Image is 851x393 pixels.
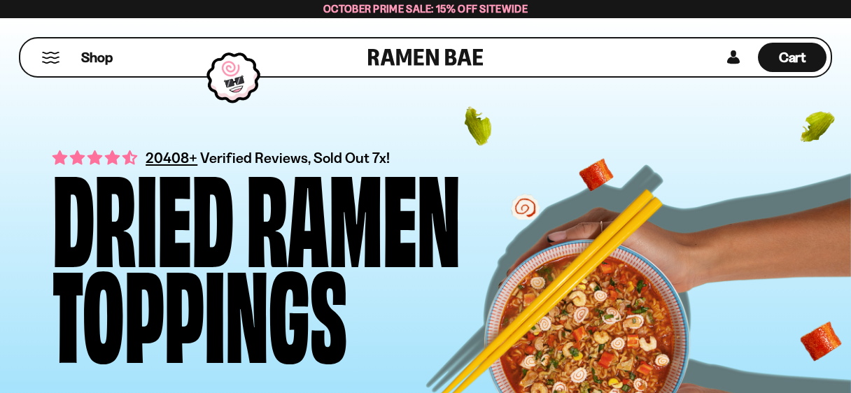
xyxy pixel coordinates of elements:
[41,52,60,64] button: Mobile Menu Trigger
[323,2,528,15] span: October Prime Sale: 15% off Sitewide
[52,165,234,261] div: Dried
[779,49,806,66] span: Cart
[246,165,460,261] div: Ramen
[81,43,113,72] a: Shop
[758,38,827,76] div: Cart
[52,261,347,357] div: Toppings
[81,48,113,67] span: Shop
